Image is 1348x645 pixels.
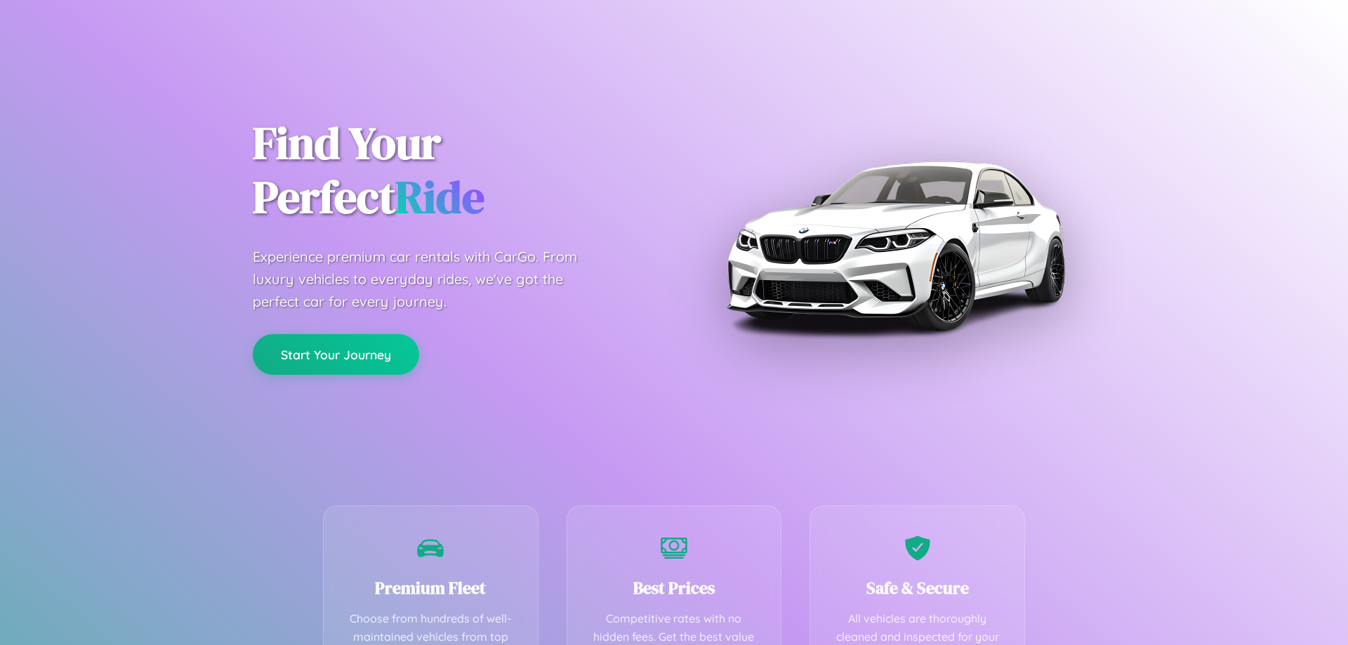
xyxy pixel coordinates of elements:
[253,117,653,225] h1: Find Your Perfect
[253,334,419,375] button: Start Your Journey
[720,70,1071,421] img: Premium BMW car rental vehicle
[395,166,484,227] span: Ride
[253,246,604,313] p: Experience premium car rentals with CarGo. From luxury vehicles to everyday rides, we've got the ...
[345,576,517,599] h3: Premium Fleet
[588,576,760,599] h3: Best Prices
[831,576,1003,599] h3: Safe & Secure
